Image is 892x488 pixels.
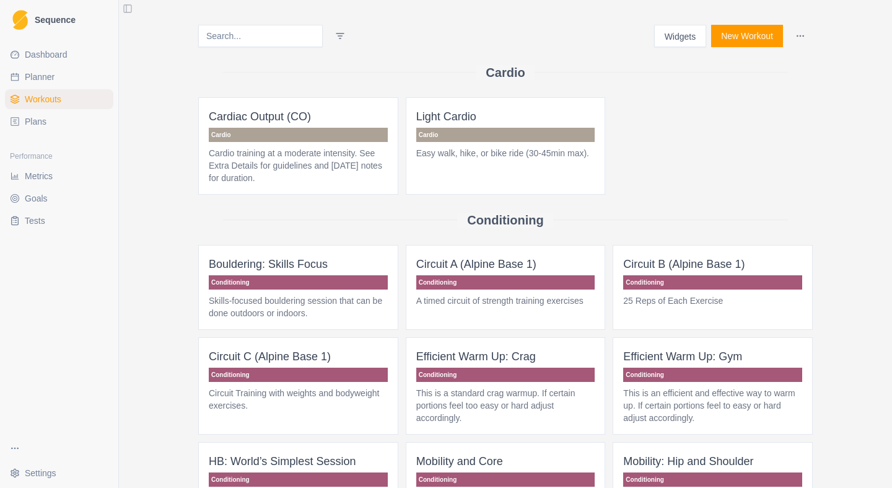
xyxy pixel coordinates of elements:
[623,295,802,307] p: 25 Reps of Each Exercise
[416,387,595,424] p: This is a standard crag warmup. If certain portions feel too easy or hard adjust accordingly.
[623,387,802,424] p: This is an efficient and effective way to warm up. If certain portions feel to easy or hard adjus...
[416,108,595,125] p: Light Cardio
[623,368,802,382] p: Conditioning
[416,275,595,290] p: Conditioning
[5,45,113,64] a: Dashboard
[467,213,543,228] h2: Conditioning
[25,48,68,61] span: Dashboard
[486,65,525,80] h2: Cardio
[416,255,595,273] p: Circuit A (Alpine Base 1)
[25,71,55,83] span: Planner
[25,215,45,227] span: Tests
[5,89,113,109] a: Workouts
[209,453,388,470] p: HB: World’s Simplest Session
[623,275,802,290] p: Conditioning
[5,67,113,87] a: Planner
[5,5,113,35] a: LogoSequence
[209,472,388,487] p: Conditioning
[416,295,595,307] p: A timed circuit of strength training exercises
[711,25,783,47] button: New Workout
[209,108,388,125] p: Cardiac Output (CO)
[198,25,323,47] input: Search...
[12,10,28,30] img: Logo
[623,255,802,273] p: Circuit B (Alpine Base 1)
[623,348,802,365] p: Efficient Warm Up: Gym
[654,25,707,47] button: Widgets
[209,295,388,319] p: Skills-focused bouldering session that can be done outdoors or indoors.
[35,16,76,24] span: Sequence
[5,166,113,186] a: Metrics
[416,472,595,487] p: Conditioning
[209,255,388,273] p: Bouldering: Skills Focus
[209,275,388,290] p: Conditioning
[209,387,388,412] p: Circuit Training with weights and bodyweight exercises.
[5,211,113,231] a: Tests
[416,368,595,382] p: Conditioning
[25,93,61,105] span: Workouts
[623,472,802,487] p: Conditioning
[416,453,595,470] p: Mobility and Core
[5,463,113,483] button: Settings
[209,128,388,142] p: Cardio
[25,192,48,205] span: Goals
[25,170,53,182] span: Metrics
[25,115,46,128] span: Plans
[5,112,113,131] a: Plans
[5,146,113,166] div: Performance
[623,453,802,470] p: Mobility: Hip and Shoulder
[416,128,595,142] p: Cardio
[416,147,595,159] p: Easy walk, hike, or bike ride (30-45min max).
[209,147,388,184] p: Cardio training at a moderate intensity. See Extra Details for guidelines and [DATE] notes for du...
[209,348,388,365] p: Circuit C (Alpine Base 1)
[5,189,113,208] a: Goals
[416,348,595,365] p: Efficient Warm Up: Crag
[209,368,388,382] p: Conditioning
